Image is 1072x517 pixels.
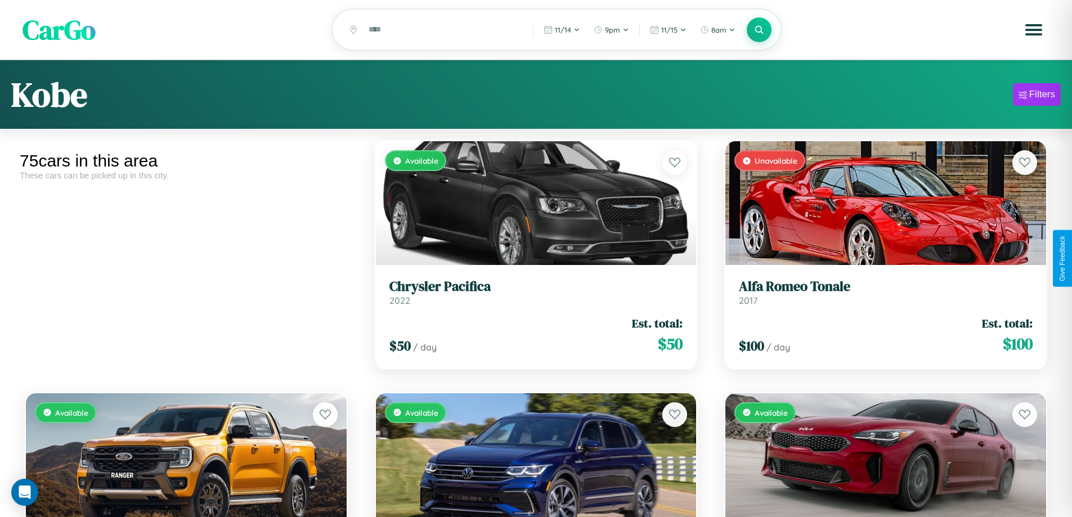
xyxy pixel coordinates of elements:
[55,408,88,417] span: Available
[20,151,353,170] div: 75 cars in this area
[588,21,635,39] button: 9pm
[1013,83,1061,106] button: Filters
[1029,89,1055,100] div: Filters
[982,315,1033,331] span: Est. total:
[389,278,683,306] a: Chrysler Pacifica2022
[389,278,683,295] h3: Chrysler Pacifica
[644,21,692,39] button: 11/15
[405,156,438,165] span: Available
[766,341,790,353] span: / day
[739,295,757,306] span: 2017
[755,408,788,417] span: Available
[711,25,726,34] span: 8am
[658,332,683,355] span: $ 50
[755,156,797,165] span: Unavailable
[20,170,353,180] div: These cars can be picked up in this city.
[1018,14,1049,46] button: Open menu
[23,11,96,48] span: CarGo
[389,295,410,306] span: 2022
[555,25,571,34] span: 11 / 14
[413,341,437,353] span: / day
[739,278,1033,306] a: Alfa Romeo Tonale2017
[538,21,586,39] button: 11/14
[739,336,764,355] span: $ 100
[632,315,683,331] span: Est. total:
[405,408,438,417] span: Available
[1058,236,1066,281] div: Give Feedback
[389,336,411,355] span: $ 50
[11,479,38,506] div: Open Intercom Messenger
[694,21,741,39] button: 8am
[661,25,678,34] span: 11 / 15
[11,71,87,118] h1: Kobe
[605,25,620,34] span: 9pm
[1003,332,1033,355] span: $ 100
[739,278,1033,295] h3: Alfa Romeo Tonale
